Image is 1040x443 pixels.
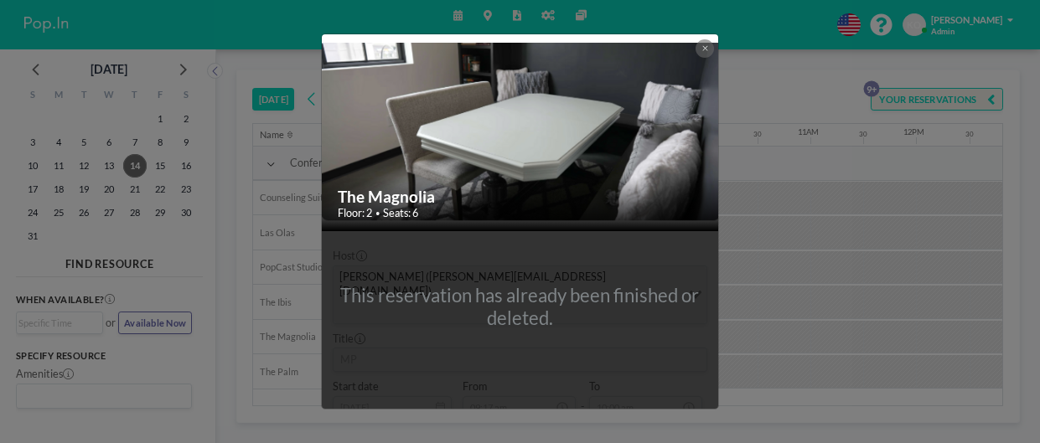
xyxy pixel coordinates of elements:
h2: The Magnolia [338,187,704,207]
span: Seats: 6 [383,207,418,220]
div: This reservation has already been finished or deleted. [322,284,717,330]
img: 537.png [322,43,719,222]
span: Floor: 2 [338,207,372,220]
span: • [375,209,380,219]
